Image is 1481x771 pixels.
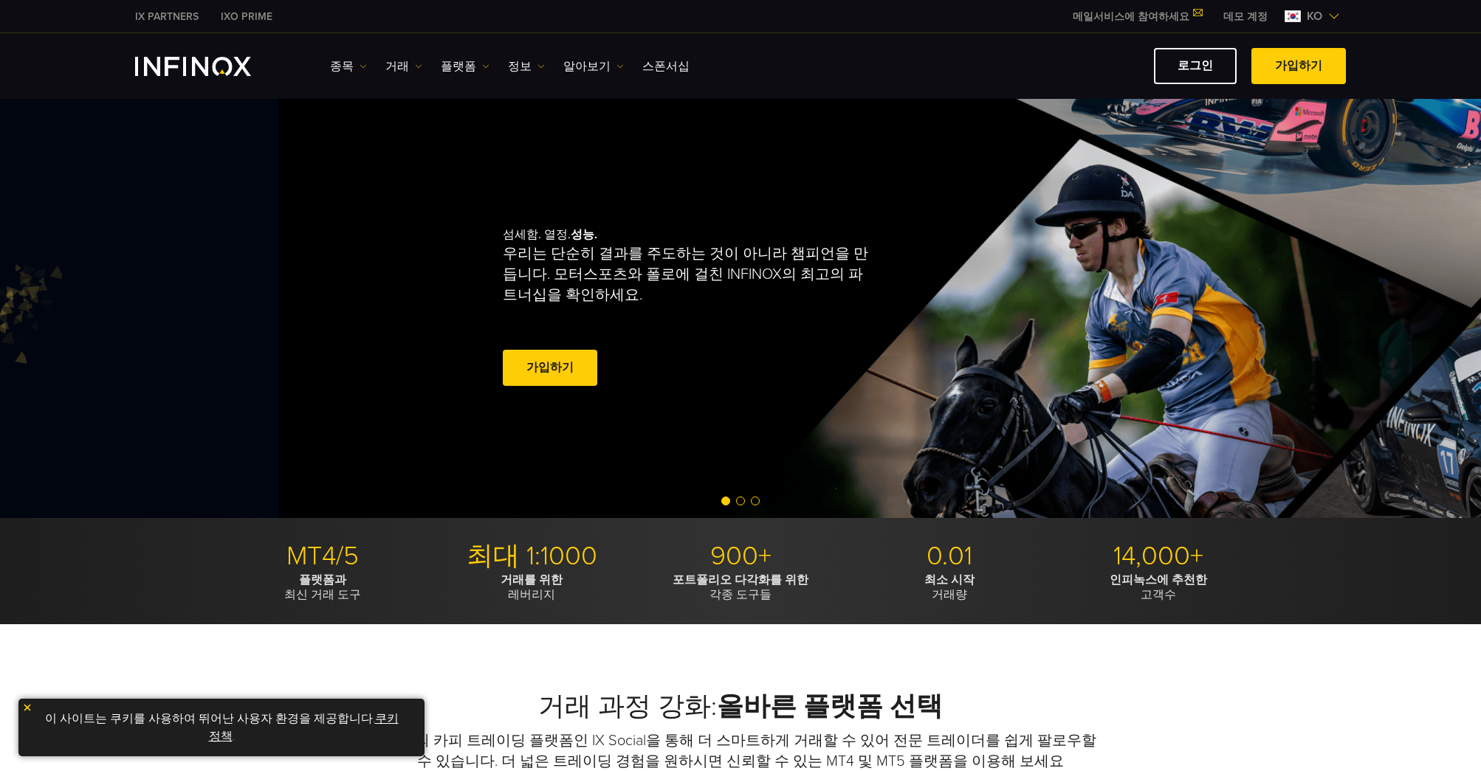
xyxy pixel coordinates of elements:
h2: 거래 과정 강화: [224,691,1257,723]
span: ko [1301,7,1328,25]
strong: 포트폴리오 다각화를 위한 [673,573,808,587]
a: 로그인 [1154,48,1237,84]
p: 0.01 [851,540,1048,573]
p: 이 사이트는 쿠키를 사용하여 뛰어난 사용자 환경을 제공합니다. . [26,706,417,749]
a: 가입하기 [503,350,597,386]
p: MT4/5 [224,540,422,573]
p: 우리는 단순히 결과를 주도하는 것이 아니라 챔피언을 만듭니다. 모터스포츠와 폴로에 걸친 INFINOX의 최고의 파트너십을 확인하세요. [503,243,875,305]
p: 900+ [642,540,839,573]
p: 최대 1:1000 [433,540,630,573]
img: yellow close icon [22,702,32,713]
span: Go to slide 3 [751,497,760,505]
p: 14,000+ [1059,540,1257,573]
strong: 거래를 위한 [501,573,563,587]
a: 스폰서십 [642,58,690,75]
a: 플랫폼 [441,58,489,75]
span: Go to slide 2 [736,497,745,505]
a: 종목 [330,58,367,75]
strong: 플랫폼과 [299,573,346,587]
a: 거래 [385,58,422,75]
a: 가입하기 [1251,48,1346,84]
a: INFINOX MENU [1212,9,1279,24]
a: 정보 [508,58,545,75]
p: 각종 도구들 [642,573,839,602]
a: 메일서비스에 참여하세요 [1062,10,1212,23]
p: 최신 거래 도구 [224,573,422,602]
span: Go to slide 1 [721,497,730,505]
strong: 인피녹스에 추천한 [1110,573,1207,587]
strong: 최소 시작 [924,573,975,587]
a: INFINOX [124,9,210,24]
a: INFINOX Logo [135,57,286,76]
strong: 올바른 플랫폼 선택 [717,691,943,722]
a: 알아보기 [563,58,624,75]
p: 레버리지 [433,573,630,602]
a: INFINOX [210,9,284,24]
p: 고객수 [1059,573,1257,602]
p: 거래량 [851,573,1048,602]
strong: 성능. [571,227,597,242]
div: 섬세함. 열정. [503,204,968,413]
